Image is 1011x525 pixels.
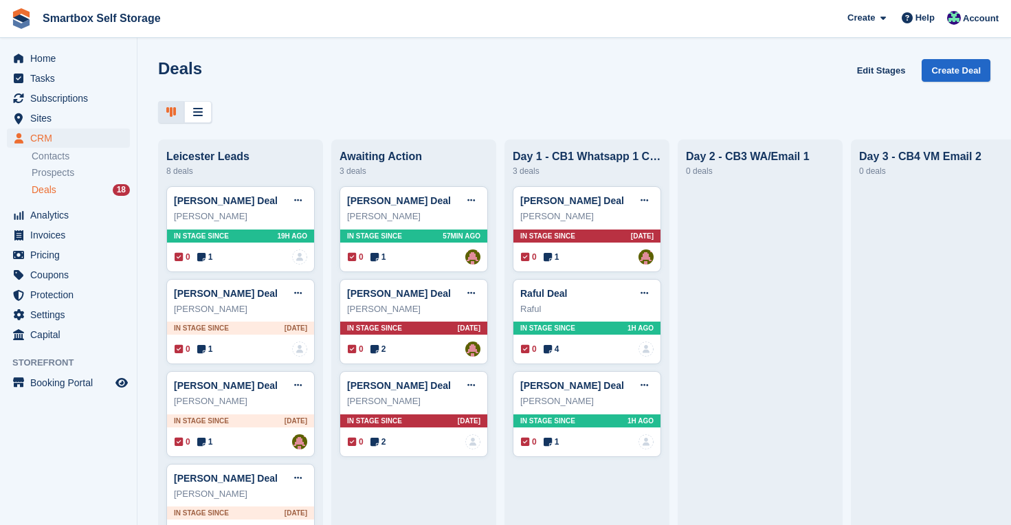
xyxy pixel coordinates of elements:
[847,11,875,25] span: Create
[513,163,661,179] div: 3 deals
[638,342,654,357] img: deal-assignee-blank
[340,163,488,179] div: 3 deals
[7,373,130,392] a: menu
[197,436,213,448] span: 1
[30,49,113,68] span: Home
[963,12,999,25] span: Account
[520,394,654,408] div: [PERSON_NAME]
[174,473,278,484] a: [PERSON_NAME] Deal
[174,394,307,408] div: [PERSON_NAME]
[7,265,130,284] a: menu
[370,251,386,263] span: 1
[30,305,113,324] span: Settings
[443,231,480,241] span: 57MIN AGO
[30,245,113,265] span: Pricing
[166,163,315,179] div: 8 deals
[32,166,130,180] a: Prospects
[175,251,190,263] span: 0
[113,184,130,196] div: 18
[520,323,575,333] span: In stage since
[30,129,113,148] span: CRM
[175,343,190,355] span: 0
[285,508,307,518] span: [DATE]
[32,166,74,179] span: Prospects
[370,436,386,448] span: 2
[292,342,307,357] img: deal-assignee-blank
[174,288,278,299] a: [PERSON_NAME] Deal
[12,356,137,370] span: Storefront
[347,416,402,426] span: In stage since
[174,302,307,316] div: [PERSON_NAME]
[32,183,56,197] span: Deals
[465,342,480,357] a: Alex Selenitsas
[348,251,364,263] span: 0
[859,163,1008,179] div: 0 deals
[175,436,190,448] span: 0
[520,302,654,316] div: Raful
[30,225,113,245] span: Invoices
[852,59,911,82] a: Edit Stages
[174,380,278,391] a: [PERSON_NAME] Deal
[7,285,130,304] a: menu
[521,436,537,448] span: 0
[638,249,654,265] a: Alex Selenitsas
[30,265,113,284] span: Coupons
[166,150,315,163] div: Leicester Leads
[174,508,229,518] span: In stage since
[7,225,130,245] a: menu
[458,323,480,333] span: [DATE]
[277,231,307,241] span: 19H AGO
[631,231,654,241] span: [DATE]
[30,373,113,392] span: Booking Portal
[347,323,402,333] span: In stage since
[915,11,935,25] span: Help
[520,380,624,391] a: [PERSON_NAME] Deal
[922,59,990,82] a: Create Deal
[347,302,480,316] div: [PERSON_NAME]
[7,49,130,68] a: menu
[347,394,480,408] div: [PERSON_NAME]
[520,231,575,241] span: In stage since
[520,210,654,223] div: [PERSON_NAME]
[292,249,307,265] img: deal-assignee-blank
[513,150,661,163] div: Day 1 - CB1 Whatsapp 1 CB2
[197,251,213,263] span: 1
[7,245,130,265] a: menu
[32,183,130,197] a: Deals 18
[544,343,559,355] span: 4
[7,325,130,344] a: menu
[174,210,307,223] div: [PERSON_NAME]
[174,323,229,333] span: In stage since
[7,69,130,88] a: menu
[458,416,480,426] span: [DATE]
[7,129,130,148] a: menu
[544,436,559,448] span: 1
[197,343,213,355] span: 1
[465,434,480,449] img: deal-assignee-blank
[174,195,278,206] a: [PERSON_NAME] Deal
[370,343,386,355] span: 2
[285,323,307,333] span: [DATE]
[627,416,654,426] span: 1H AGO
[30,109,113,128] span: Sites
[465,249,480,265] a: Alex Selenitsas
[520,416,575,426] span: In stage since
[638,434,654,449] img: deal-assignee-blank
[859,150,1008,163] div: Day 3 - CB4 VM Email 2
[30,205,113,225] span: Analytics
[7,305,130,324] a: menu
[174,231,229,241] span: In stage since
[348,343,364,355] span: 0
[686,150,834,163] div: Day 2 - CB3 WA/Email 1
[292,434,307,449] img: Alex Selenitsas
[544,251,559,263] span: 1
[347,231,402,241] span: In stage since
[347,380,451,391] a: [PERSON_NAME] Deal
[347,195,451,206] a: [PERSON_NAME] Deal
[7,109,130,128] a: menu
[521,343,537,355] span: 0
